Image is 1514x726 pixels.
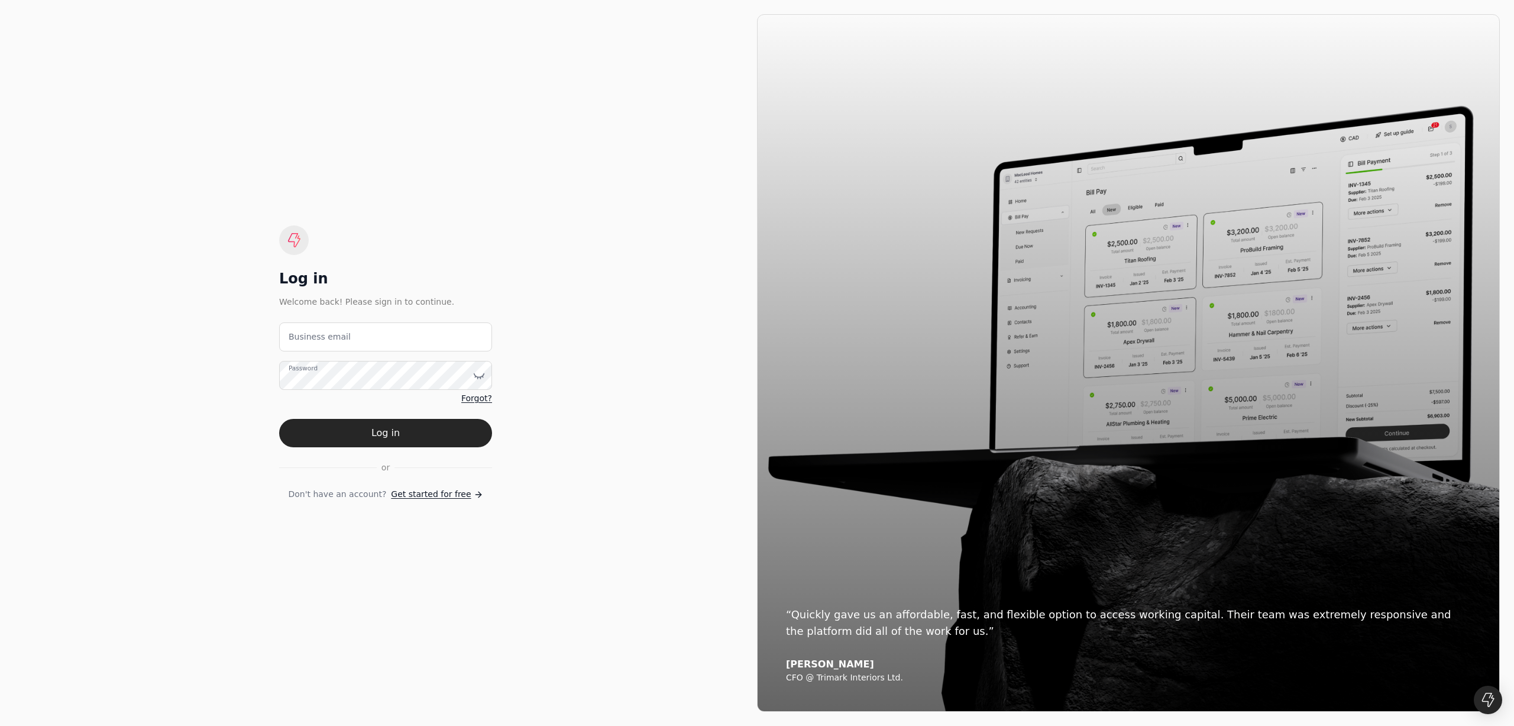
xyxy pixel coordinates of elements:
[288,488,386,501] span: Don't have an account?
[289,331,351,343] label: Business email
[391,488,483,501] a: Get started for free
[289,364,318,373] label: Password
[461,392,492,405] a: Forgot?
[279,269,492,288] div: Log in
[786,606,1471,640] div: “Quickly gave us an affordable, fast, and flexible option to access working capital. Their team w...
[786,673,1471,683] div: CFO @ Trimark Interiors Ltd.
[391,488,471,501] span: Get started for free
[1474,686,1502,714] div: Open Intercom Messenger
[279,419,492,447] button: Log in
[786,659,1471,670] div: [PERSON_NAME]
[381,462,390,474] span: or
[279,295,492,308] div: Welcome back! Please sign in to continue.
